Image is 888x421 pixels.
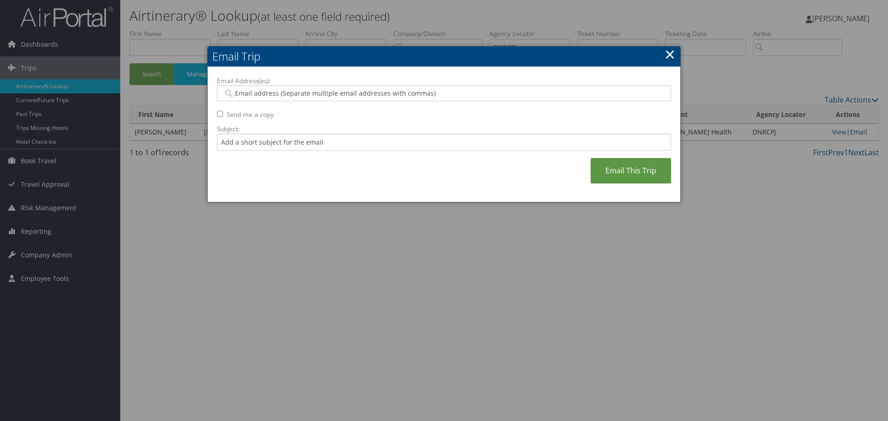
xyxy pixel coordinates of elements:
input: Add a short subject for the email [217,134,671,151]
label: Send me a copy [227,110,274,119]
label: Subject: [217,124,671,134]
a: Email This Trip [591,158,671,183]
label: Email Address(es): [217,76,671,85]
h2: Email Trip [208,46,680,67]
a: × [665,45,675,63]
input: Email address (Separate multiple email addresses with commas) [223,89,665,98]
